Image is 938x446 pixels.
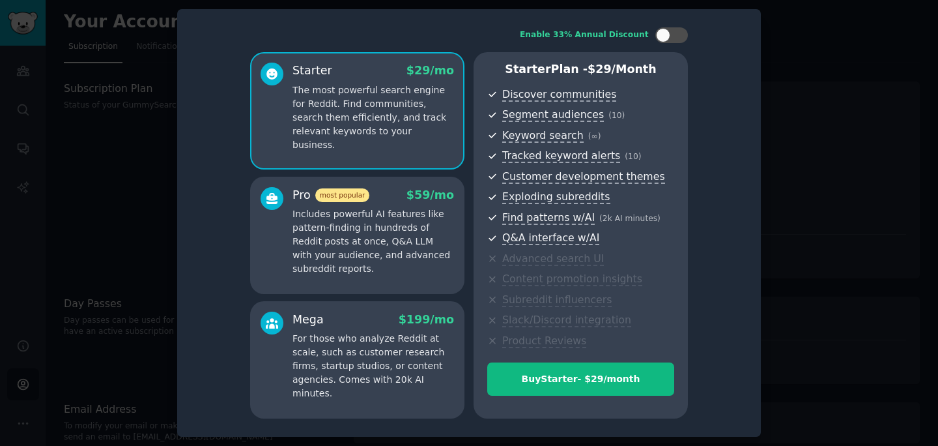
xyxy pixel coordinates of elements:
button: BuyStarter- $29/month [487,363,674,396]
span: Discover communities [502,88,616,102]
span: Find patterns w/AI [502,211,595,225]
span: Advanced search UI [502,252,604,266]
span: most popular [315,188,370,202]
span: Segment audiences [502,108,604,122]
p: Includes powerful AI features like pattern-finding in hundreds of Reddit posts at once, Q&A LLM w... [292,207,454,276]
span: Keyword search [502,129,584,143]
p: For those who analyze Reddit at scale, such as customer research firms, startup studios, or conte... [292,332,454,400]
span: $ 29 /month [588,63,657,76]
span: ( ∞ ) [588,132,601,141]
span: ( 2k AI minutes ) [599,214,661,223]
div: Buy Starter - $ 29 /month [488,372,674,386]
span: Content promotion insights [502,273,642,286]
span: Product Reviews [502,334,586,348]
span: ( 10 ) [625,152,641,161]
div: Enable 33% Annual Discount [520,29,649,41]
span: $ 59 /mo [406,188,454,201]
span: ( 10 ) [608,111,625,120]
span: Q&A interface w/AI [502,231,599,245]
span: Subreddit influencers [502,293,612,307]
span: $ 199 /mo [399,313,454,326]
div: Mega [292,312,324,328]
p: The most powerful search engine for Reddit. Find communities, search them efficiently, and track ... [292,83,454,152]
p: Starter Plan - [487,61,674,78]
div: Starter [292,63,332,79]
span: Tracked keyword alerts [502,149,620,163]
span: Customer development themes [502,170,665,184]
span: Exploding subreddits [502,190,610,204]
div: Pro [292,187,369,203]
span: Slack/Discord integration [502,314,631,327]
span: $ 29 /mo [406,64,454,77]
